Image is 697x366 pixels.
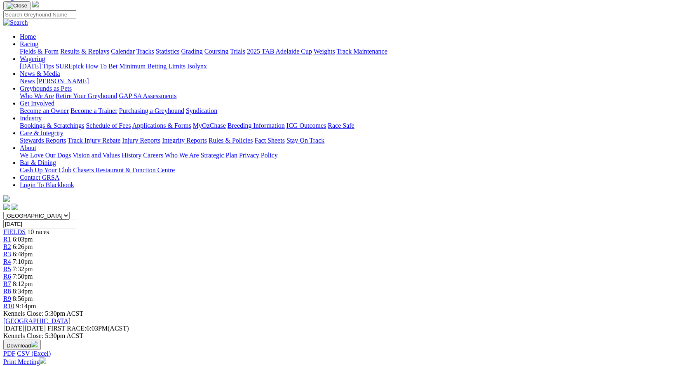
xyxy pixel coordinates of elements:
[20,115,42,122] a: Industry
[209,137,253,144] a: Rules & Policies
[20,48,59,55] a: Fields & Form
[20,92,694,100] div: Greyhounds as Pets
[7,2,27,9] img: Close
[3,204,10,210] img: facebook.svg
[13,273,33,280] span: 7:50pm
[20,85,72,92] a: Greyhounds as Pets
[20,107,69,114] a: Become an Owner
[143,152,163,159] a: Careers
[47,325,129,332] span: 6:03PM(ACST)
[201,152,237,159] a: Strategic Plan
[119,92,177,99] a: GAP SA Assessments
[3,350,15,357] a: PDF
[230,48,245,55] a: Trials
[13,295,33,302] span: 8:56pm
[3,332,694,340] div: Kennels Close: 5:30pm ACST
[20,33,36,40] a: Home
[27,228,49,235] span: 10 races
[3,317,70,324] a: [GEOGRAPHIC_DATA]
[3,258,11,265] a: R4
[20,181,74,188] a: Login To Blackbook
[56,92,117,99] a: Retire Your Greyhound
[239,152,278,159] a: Privacy Policy
[20,63,694,70] div: Wagering
[40,357,46,364] img: printer.svg
[20,77,35,84] a: News
[13,243,33,250] span: 6:26pm
[20,167,71,174] a: Cash Up Your Club
[13,258,33,265] span: 7:10pm
[3,265,11,272] span: R5
[3,280,11,287] a: R7
[337,48,387,55] a: Track Maintenance
[13,265,33,272] span: 7:32pm
[3,195,10,202] img: logo-grsa-white.png
[12,204,18,210] img: twitter.svg
[165,152,199,159] a: Who We Are
[73,152,120,159] a: Vision and Values
[20,152,694,159] div: About
[3,288,11,295] a: R8
[187,63,207,70] a: Isolynx
[3,325,25,332] span: [DATE]
[20,129,63,136] a: Care & Integrity
[20,122,84,129] a: Bookings & Scratchings
[20,92,54,99] a: Who We Are
[20,100,54,107] a: Get Involved
[20,137,66,144] a: Stewards Reports
[122,152,141,159] a: History
[314,48,335,55] a: Weights
[3,228,26,235] a: FIELDS
[20,70,60,77] a: News & Media
[228,122,285,129] a: Breeding Information
[3,295,11,302] a: R9
[3,340,41,350] button: Download
[20,63,54,70] a: [DATE] Tips
[86,122,131,129] a: Schedule of Fees
[3,19,28,26] img: Search
[156,48,180,55] a: Statistics
[86,63,118,70] a: How To Bet
[186,107,217,114] a: Syndication
[3,236,11,243] span: R1
[286,137,324,144] a: Stay On Track
[20,152,71,159] a: We Love Our Dogs
[3,273,11,280] a: R6
[32,1,39,7] img: logo-grsa-white.png
[13,251,33,258] span: 6:48pm
[3,243,11,250] a: R2
[3,1,31,10] button: Toggle navigation
[20,122,694,129] div: Industry
[247,48,312,55] a: 2025 TAB Adelaide Cup
[20,77,694,85] div: News & Media
[3,10,76,19] input: Search
[3,220,76,228] input: Select date
[204,48,229,55] a: Coursing
[3,303,14,310] a: R10
[36,77,89,84] a: [PERSON_NAME]
[181,48,203,55] a: Grading
[162,137,207,144] a: Integrity Reports
[286,122,326,129] a: ICG Outcomes
[193,122,226,129] a: MyOzChase
[20,167,694,174] div: Bar & Dining
[68,137,120,144] a: Track Injury Rebate
[3,251,11,258] span: R3
[20,137,694,144] div: Care & Integrity
[70,107,117,114] a: Become a Trainer
[16,303,36,310] span: 9:14pm
[3,350,694,357] div: Download
[17,350,51,357] a: CSV (Excel)
[255,137,285,144] a: Fact Sheets
[13,288,33,295] span: 8:34pm
[20,48,694,55] div: Racing
[20,107,694,115] div: Get Involved
[328,122,354,129] a: Race Safe
[13,280,33,287] span: 8:12pm
[119,63,185,70] a: Minimum Betting Limits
